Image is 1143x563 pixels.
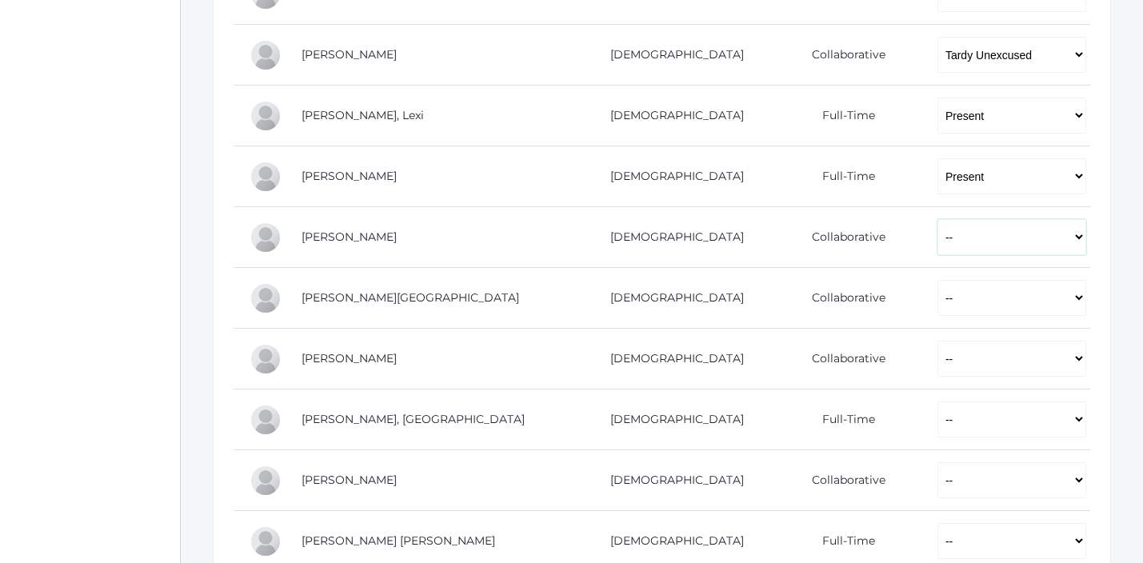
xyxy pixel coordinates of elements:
div: Lexi Judy [250,100,282,132]
td: Collaborative [764,207,921,268]
div: Frances Leidenfrost [250,161,282,193]
td: Collaborative [764,268,921,329]
td: [DEMOGRAPHIC_DATA] [579,86,765,146]
td: Collaborative [764,25,921,86]
div: Corbin Intlekofer [250,39,282,71]
td: [DEMOGRAPHIC_DATA] [579,389,765,450]
td: [DEMOGRAPHIC_DATA] [579,146,765,207]
a: [PERSON_NAME][GEOGRAPHIC_DATA] [302,290,519,305]
a: [PERSON_NAME], [GEOGRAPHIC_DATA] [302,412,525,426]
a: [PERSON_NAME] [302,473,397,487]
div: Cole McCollum [250,343,282,375]
td: [DEMOGRAPHIC_DATA] [579,329,765,389]
td: Full-Time [764,146,921,207]
a: [PERSON_NAME] [302,230,397,244]
td: Collaborative [764,450,921,511]
td: [DEMOGRAPHIC_DATA] [579,268,765,329]
td: Full-Time [764,86,921,146]
a: [PERSON_NAME] [PERSON_NAME] [302,533,495,548]
a: [PERSON_NAME] [302,351,397,365]
a: [PERSON_NAME] [302,169,397,183]
td: Full-Time [764,389,921,450]
div: Siena Mikhail [250,404,282,436]
td: [DEMOGRAPHIC_DATA] [579,25,765,86]
div: Colton Maurer [250,222,282,254]
a: [PERSON_NAME] [302,47,397,62]
a: [PERSON_NAME], Lexi [302,108,424,122]
td: Collaborative [764,329,921,389]
td: [DEMOGRAPHIC_DATA] [579,450,765,511]
div: Savannah Maurer [250,282,282,314]
div: Ian Serafini Pozzi [250,525,282,557]
td: [DEMOGRAPHIC_DATA] [579,207,765,268]
div: Vincent Scrudato [250,465,282,497]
